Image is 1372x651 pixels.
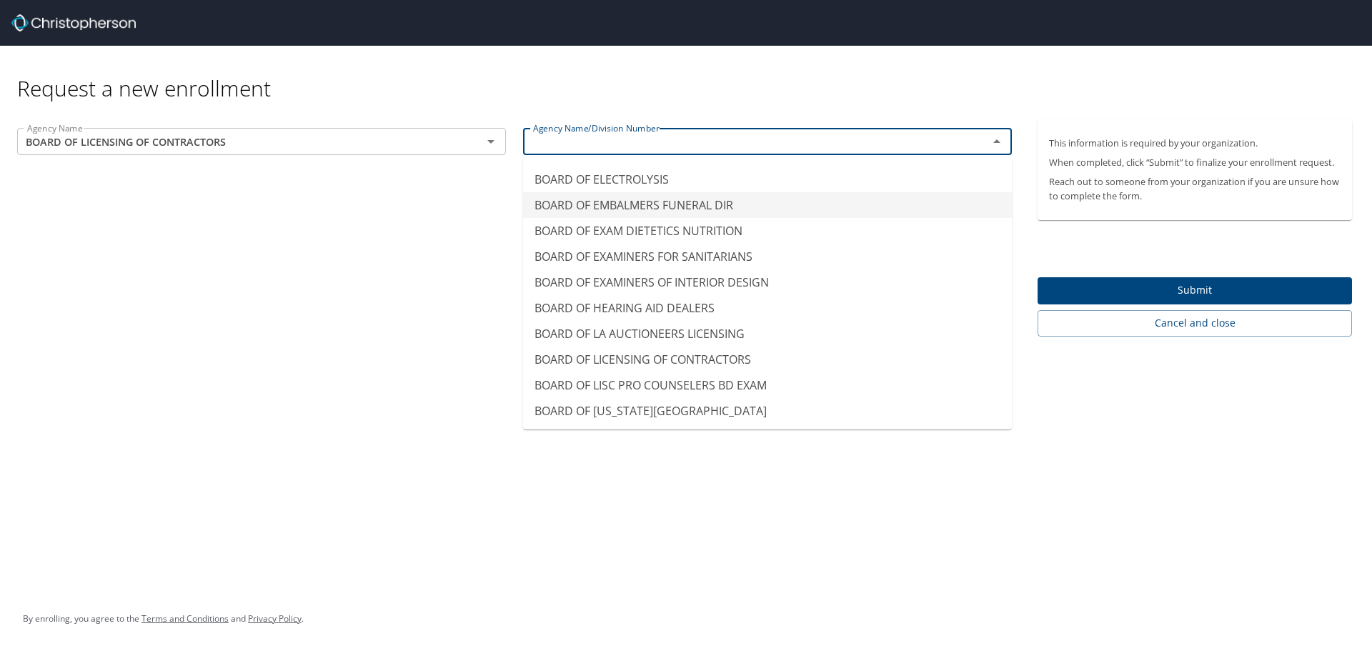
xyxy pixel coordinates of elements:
div: By enrolling, you agree to the and . [23,601,304,637]
p: When completed, click “Submit” to finalize your enrollment request. [1049,156,1341,169]
li: BOARD OF [US_STATE][GEOGRAPHIC_DATA] [523,398,1012,424]
button: Cancel and close [1038,310,1352,337]
button: Submit [1038,277,1352,305]
li: BOARD OF HEARING AID DEALERS [523,295,1012,321]
div: Request a new enrollment [17,46,1363,102]
p: This information is required by your organization. [1049,136,1341,150]
img: cbt logo [11,14,136,31]
button: Open [481,131,501,151]
li: BOARD OF EXAM DIETETICS NUTRITION [523,218,1012,244]
p: Reach out to someone from your organization if you are unsure how to complete the form. [1049,175,1341,202]
li: BOARD OF EXAMINERS FOR SANITARIANS [523,244,1012,269]
li: BOARD OF MASSAGE THERAPY [523,424,1012,449]
span: Cancel and close [1049,314,1341,332]
li: BOARD OF LA AUCTIONEERS LICENSING [523,321,1012,347]
li: BOARD OF LISC PRO COUNSELERS BD EXAM [523,372,1012,398]
li: BOARD OF EXAMINERS OF INTERIOR DESIGN [523,269,1012,295]
button: Close [987,131,1007,151]
li: BOARD OF ELECTROLYSIS [523,167,1012,192]
a: Privacy Policy [248,612,302,625]
li: BOARD OF LICENSING OF CONTRACTORS [523,347,1012,372]
a: Terms and Conditions [141,612,229,625]
span: Submit [1049,282,1341,299]
li: BOARD OF EMBALMERS FUNERAL DIR [523,192,1012,218]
